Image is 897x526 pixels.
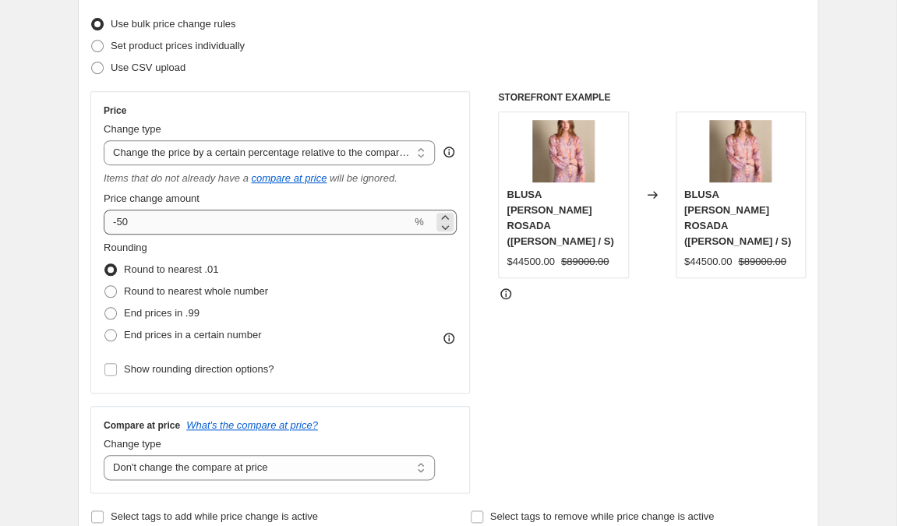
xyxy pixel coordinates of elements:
[111,40,245,51] span: Set product prices individually
[104,104,126,117] h3: Price
[104,242,147,253] span: Rounding
[111,18,235,30] span: Use bulk price change rules
[186,419,318,431] button: What's the compare at price?
[561,254,609,270] strike: $89000.00
[415,216,424,228] span: %
[124,263,218,275] span: Round to nearest .01
[251,172,327,184] button: compare at price
[104,438,161,450] span: Change type
[498,91,806,104] h6: STOREFRONT EXAMPLE
[709,120,772,182] img: UMMA_AGO2024_50_80x.jpg
[124,285,268,297] span: Round to nearest whole number
[684,254,732,270] div: $44500.00
[507,189,613,247] span: BLUSA [PERSON_NAME] ROSADA ([PERSON_NAME] / S)
[111,62,185,73] span: Use CSV upload
[330,172,397,184] i: will be ignored.
[441,144,457,160] div: help
[111,510,318,522] span: Select tags to add while price change is active
[124,363,274,375] span: Show rounding direction options?
[104,172,249,184] i: Items that do not already have a
[532,120,595,182] img: UMMA_AGO2024_50_80x.jpg
[507,254,554,270] div: $44500.00
[104,192,200,204] span: Price change amount
[490,510,715,522] span: Select tags to remove while price change is active
[104,123,161,135] span: Change type
[124,307,200,319] span: End prices in .99
[738,254,786,270] strike: $89000.00
[104,210,411,235] input: -20
[104,419,180,432] h3: Compare at price
[684,189,791,247] span: BLUSA [PERSON_NAME] ROSADA ([PERSON_NAME] / S)
[124,329,261,341] span: End prices in a certain number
